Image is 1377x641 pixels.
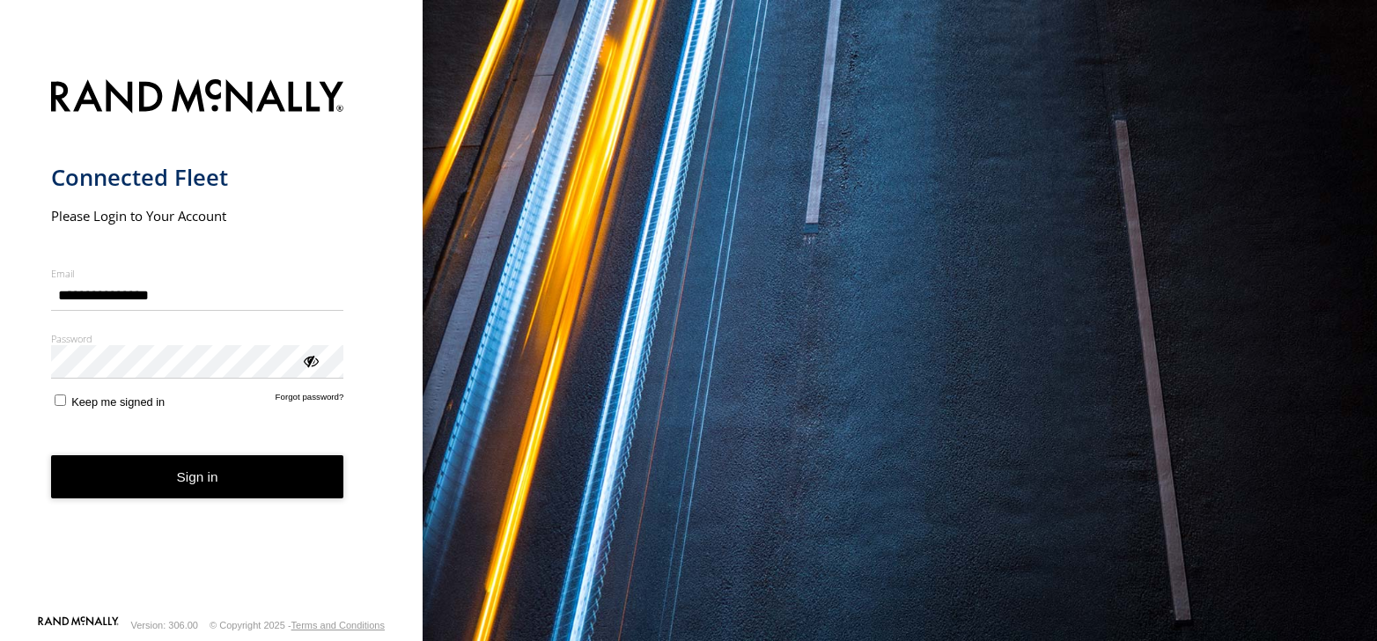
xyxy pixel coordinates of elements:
label: Email [51,267,344,280]
div: Version: 306.00 [131,620,198,630]
input: Keep me signed in [55,394,66,406]
button: Sign in [51,455,344,498]
h1: Connected Fleet [51,163,344,192]
a: Terms and Conditions [291,620,385,630]
img: Rand McNally [51,76,344,121]
form: main [51,69,372,615]
label: Password [51,332,344,345]
span: Keep me signed in [71,395,165,409]
h2: Please Login to Your Account [51,207,344,225]
div: ViewPassword [301,351,319,369]
a: Visit our Website [38,616,119,634]
div: © Copyright 2025 - [210,620,385,630]
a: Forgot password? [276,392,344,409]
